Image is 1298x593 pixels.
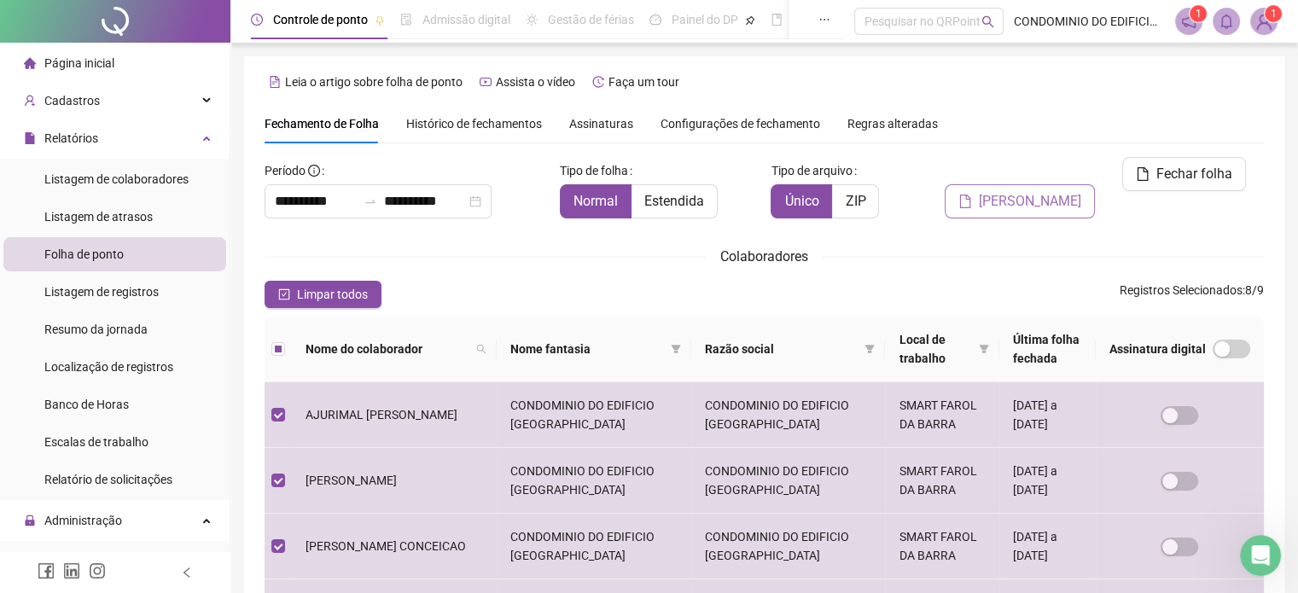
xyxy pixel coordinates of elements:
td: SMART FAROL DA BARRA [885,382,999,448]
span: Local de trabalho [899,330,972,368]
span: book [771,14,783,26]
span: Escalas de trabalho [44,435,148,449]
span: search [981,15,994,28]
span: search [473,336,490,362]
span: Localização de registros [44,360,173,374]
td: CONDOMINIO DO EDIFICIO [GEOGRAPHIC_DATA] [497,514,691,579]
span: notification [1181,14,1196,29]
span: instagram [89,562,106,579]
span: Assista o vídeo [496,75,575,89]
sup: 1 [1190,5,1207,22]
span: Leia o artigo sobre folha de ponto [285,75,463,89]
span: user-add [24,95,36,107]
span: Colaboradores [720,248,808,265]
td: CONDOMINIO DO EDIFICIO [GEOGRAPHIC_DATA] [497,448,691,514]
th: Última folha fechada [999,317,1096,382]
span: Único [784,193,818,209]
span: ZIP [845,193,865,209]
span: filter [861,336,878,362]
span: Listagem de colaboradores [44,172,189,186]
span: history [592,76,604,88]
span: Configurações de fechamento [661,118,820,130]
span: [PERSON_NAME] CONCEICAO [306,539,466,553]
span: pushpin [745,15,755,26]
span: Fechamento de Folha [265,117,379,131]
span: : 8 / 9 [1120,281,1264,308]
td: SMART FAROL DA BARRA [885,514,999,579]
span: AJURIMAL [PERSON_NAME] [306,408,457,421]
span: Resumo da jornada [44,323,148,336]
span: Assinatura digital [1109,340,1206,358]
span: Página inicial [44,56,114,70]
span: Estendida [644,193,704,209]
span: Admissão digital [422,13,510,26]
span: facebook [38,562,55,579]
span: 1 [1196,8,1202,20]
span: Limpar todos [297,285,368,304]
span: Administração [44,514,122,527]
span: dashboard [649,14,661,26]
span: filter [979,344,989,354]
span: Faça um tour [608,75,679,89]
span: Fechar folha [1156,164,1232,184]
span: Relatório de solicitações [44,473,172,486]
button: Limpar todos [265,281,381,308]
td: [DATE] a [DATE] [999,382,1096,448]
span: Banco de Horas [44,398,129,411]
span: Registros Selecionados [1120,283,1243,297]
td: CONDOMINIO DO EDIFICIO [GEOGRAPHIC_DATA] [691,382,886,448]
span: Relatórios [44,131,98,145]
span: sun [526,14,538,26]
span: file-done [400,14,412,26]
td: [DATE] a [DATE] [999,448,1096,514]
span: [PERSON_NAME] [979,191,1081,212]
span: Regras alteradas [847,118,938,130]
span: 1 [1271,8,1277,20]
span: Folha de ponto [44,247,124,261]
span: Tipo de folha [560,161,628,180]
img: 85015 [1251,9,1277,34]
span: Assinaturas [569,118,633,130]
span: Período [265,164,306,177]
span: to [364,195,377,208]
span: filter [667,336,684,362]
span: ellipsis [818,14,830,26]
span: Controle de ponto [273,13,368,26]
span: Cadastros [44,94,100,108]
button: [PERSON_NAME] [945,184,1095,218]
span: Listagem de atrasos [44,210,153,224]
span: CONDOMINIO DO EDIFICIO [GEOGRAPHIC_DATA] [1014,12,1165,31]
span: linkedin [63,562,80,579]
span: [PERSON_NAME] [306,474,397,487]
td: CONDOMINIO DO EDIFICIO [GEOGRAPHIC_DATA] [497,382,691,448]
span: search [476,344,486,354]
span: Razão social [705,340,859,358]
span: bell [1219,14,1234,29]
span: Nome do colaborador [306,340,469,358]
span: check-square [278,288,290,300]
span: youtube [480,76,492,88]
span: Listagem de registros [44,285,159,299]
sup: Atualize o seu contato no menu Meus Dados [1265,5,1282,22]
span: info-circle [308,165,320,177]
iframe: Intercom live chat [1240,535,1281,576]
button: Fechar folha [1122,157,1246,191]
span: swap-right [364,195,377,208]
span: Nome fantasia [510,340,664,358]
span: Tipo de arquivo [771,161,852,180]
span: Normal [573,193,618,209]
span: left [181,567,193,578]
span: pushpin [375,15,385,26]
td: CONDOMINIO DO EDIFICIO [GEOGRAPHIC_DATA] [691,514,886,579]
span: file [958,195,972,208]
td: CONDOMINIO DO EDIFICIO [GEOGRAPHIC_DATA] [691,448,886,514]
span: file [24,132,36,144]
span: filter [671,344,681,354]
td: SMART FAROL DA BARRA [885,448,999,514]
span: Histórico de fechamentos [406,117,542,131]
span: Painel do DP [672,13,738,26]
span: filter [975,327,992,371]
td: [DATE] a [DATE] [999,514,1096,579]
span: clock-circle [251,14,263,26]
span: home [24,57,36,69]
